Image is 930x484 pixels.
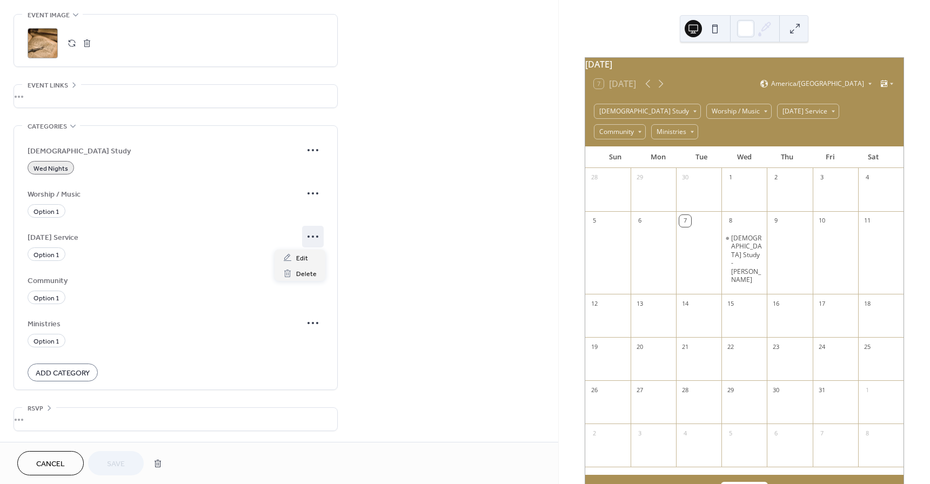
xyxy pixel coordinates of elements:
div: ; [28,28,58,58]
div: Fri [809,146,852,168]
div: 8 [725,215,737,227]
span: Wed Nights [34,163,68,174]
div: 2 [770,172,782,184]
div: 6 [770,427,782,439]
div: 11 [861,215,873,227]
span: Edit [296,253,308,264]
div: 7 [816,427,828,439]
div: Thu [766,146,809,168]
span: [DATE] Service [28,232,302,243]
div: 25 [861,341,873,353]
button: Add Category [28,364,98,381]
div: 24 [816,341,828,353]
div: 7 [679,215,691,227]
div: [DATE] [585,58,904,71]
div: 28 [679,384,691,396]
div: 30 [770,384,782,396]
span: RSVP [28,403,43,414]
div: 5 [725,427,737,439]
div: ••• [14,85,337,107]
div: 19 [588,341,600,353]
div: 9 [770,215,782,227]
span: Worship / Music [28,189,302,200]
div: 31 [816,384,828,396]
div: 15 [725,298,737,310]
div: [DEMOGRAPHIC_DATA] Study - [PERSON_NAME] [731,234,762,285]
div: 23 [770,341,782,353]
div: 29 [634,172,646,184]
span: Categories [28,121,67,132]
div: 12 [588,298,600,310]
div: 29 [725,384,737,396]
div: 21 [679,341,691,353]
div: 20 [634,341,646,353]
div: 1 [861,384,873,396]
span: Ministries [28,318,302,330]
span: Delete [296,268,317,280]
div: 28 [588,172,600,184]
div: 14 [679,298,691,310]
span: Option 1 [34,250,59,261]
div: 3 [816,172,828,184]
div: Tue [680,146,723,168]
div: 1 [725,172,737,184]
div: Sat [852,146,895,168]
div: 16 [770,298,782,310]
span: Option 1 [34,206,59,218]
div: 2 [588,427,600,439]
div: 13 [634,298,646,310]
div: 22 [725,341,737,353]
span: Event links [28,80,68,91]
div: 27 [634,384,646,396]
div: 8 [861,427,873,439]
div: 10 [816,215,828,227]
div: 26 [588,384,600,396]
div: 6 [634,215,646,227]
span: Event image [28,10,70,21]
div: Mon [637,146,680,168]
span: [DEMOGRAPHIC_DATA] Study [28,145,302,157]
div: Bible Study - Lance Snyder [721,234,767,285]
div: 30 [679,172,691,184]
div: Sun [594,146,637,168]
div: 4 [861,172,873,184]
span: Cancel [36,459,65,470]
div: 17 [816,298,828,310]
div: 4 [679,427,691,439]
div: 3 [634,427,646,439]
div: 5 [588,215,600,227]
span: Option 1 [34,336,59,347]
span: Community [28,275,302,286]
div: ••• [14,408,337,431]
span: Option 1 [34,293,59,304]
button: Cancel [17,451,84,475]
span: Add Category [36,368,90,379]
span: America/[GEOGRAPHIC_DATA] [771,80,864,87]
div: Wed [722,146,766,168]
div: 18 [861,298,873,310]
